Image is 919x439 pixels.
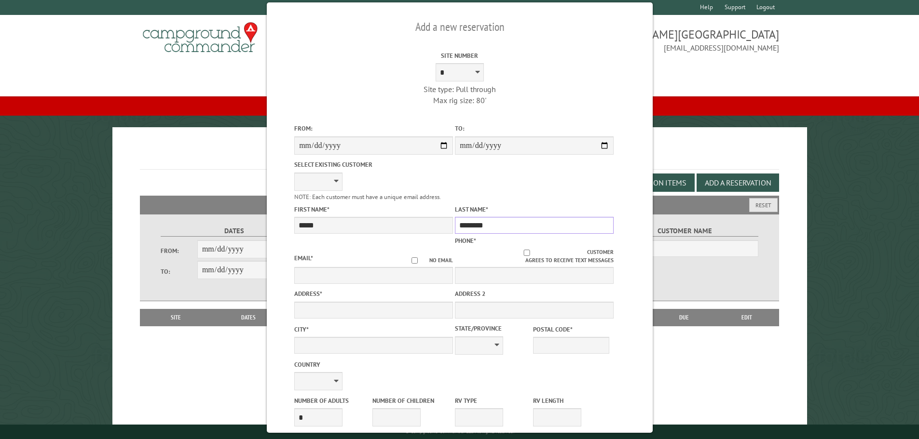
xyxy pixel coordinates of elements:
[455,324,531,333] label: State/Province
[405,428,514,435] small: © Campground Commander LLC. All rights reserved.
[145,309,207,326] th: Site
[294,18,625,36] h2: Add a new reservation
[161,226,308,237] label: Dates
[611,226,758,237] label: Customer Name
[140,143,780,169] h1: Reservations
[533,325,609,334] label: Postal Code
[612,173,695,192] button: Edit Add-on Items
[400,256,453,265] label: No email
[161,246,197,255] label: From:
[380,51,539,60] label: Site Number
[455,396,531,405] label: RV Type
[294,254,313,262] label: Email
[654,309,714,326] th: Due
[533,396,609,405] label: RV Length
[714,309,780,326] th: Edit
[455,237,476,245] label: Phone
[380,84,539,94] div: Site type: Pull through
[697,173,779,192] button: Add a Reservation
[749,198,778,212] button: Reset
[161,267,197,276] label: To:
[372,396,449,405] label: Number of Children
[294,289,453,298] label: Address
[294,124,453,133] label: From:
[455,248,614,265] label: Customer agrees to receive text messages
[294,205,453,214] label: First Name
[294,360,453,369] label: Country
[400,257,429,264] input: No email
[294,160,453,169] label: Select existing customer
[466,250,587,256] input: Customer agrees to receive text messages
[207,309,290,326] th: Dates
[140,19,261,56] img: Campground Commander
[294,325,453,334] label: City
[294,193,441,201] small: NOTE: Each customer must have a unique email address.
[294,396,370,405] label: Number of Adults
[455,289,614,298] label: Address 2
[455,124,614,133] label: To:
[380,95,539,106] div: Max rig size: 80'
[140,196,780,214] h2: Filters
[455,205,614,214] label: Last Name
